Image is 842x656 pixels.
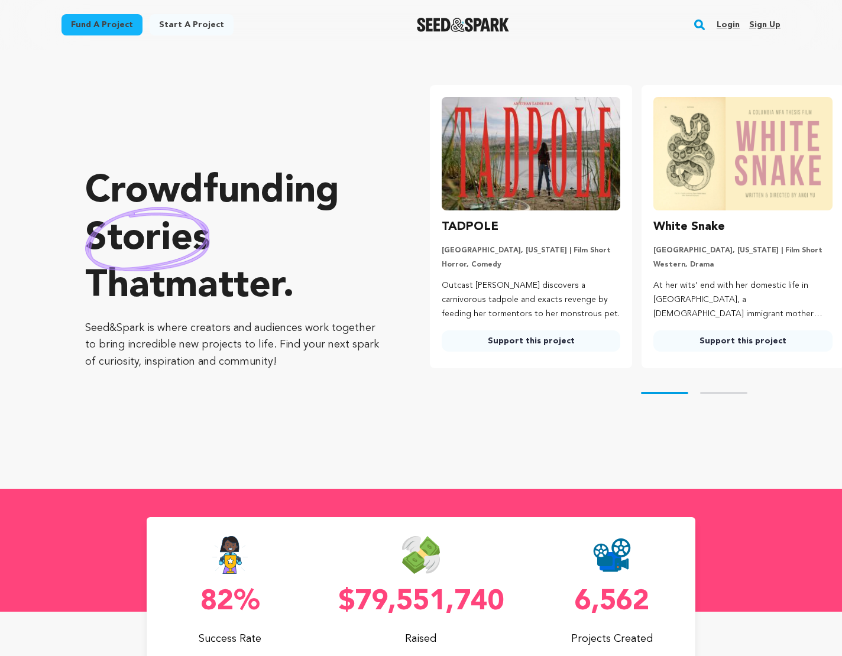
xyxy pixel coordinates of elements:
[165,268,283,306] span: matter
[528,631,695,647] p: Projects Created
[653,246,833,255] p: [GEOGRAPHIC_DATA], [US_STATE] | Film Short
[147,631,314,647] p: Success Rate
[442,217,498,236] h3: TADPOLE
[338,631,505,647] p: Raised
[402,536,440,574] img: Seed&Spark Money Raised Icon
[442,279,621,321] p: Outcast [PERSON_NAME] discovers a carnivorous tadpole and exacts revenge by feeding her tormentor...
[442,260,621,269] p: Horror, Comedy
[653,217,725,236] h3: White Snake
[85,168,383,310] p: Crowdfunding that .
[442,97,621,210] img: TADPOLE image
[653,330,833,352] a: Support this project
[442,330,621,352] a: Support this project
[528,588,695,616] p: 6,562
[212,536,248,574] img: Seed&Spark Success Rate Icon
[653,260,833,269] p: Western, Drama
[717,15,740,34] a: Login
[85,320,383,371] p: Seed&Spark is where creators and audiences work together to bring incredible new projects to life...
[85,207,210,271] img: hand sketched image
[442,246,621,255] p: [GEOGRAPHIC_DATA], [US_STATE] | Film Short
[749,15,781,34] a: Sign up
[338,588,505,616] p: $79,551,740
[417,18,510,32] img: Seed&Spark Logo Dark Mode
[593,536,631,574] img: Seed&Spark Projects Created Icon
[653,97,833,210] img: White Snake image
[150,14,234,35] a: Start a project
[147,588,314,616] p: 82%
[653,279,833,321] p: At her wits’ end with her domestic life in [GEOGRAPHIC_DATA], a [DEMOGRAPHIC_DATA] immigrant moth...
[61,14,143,35] a: Fund a project
[417,18,510,32] a: Seed&Spark Homepage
